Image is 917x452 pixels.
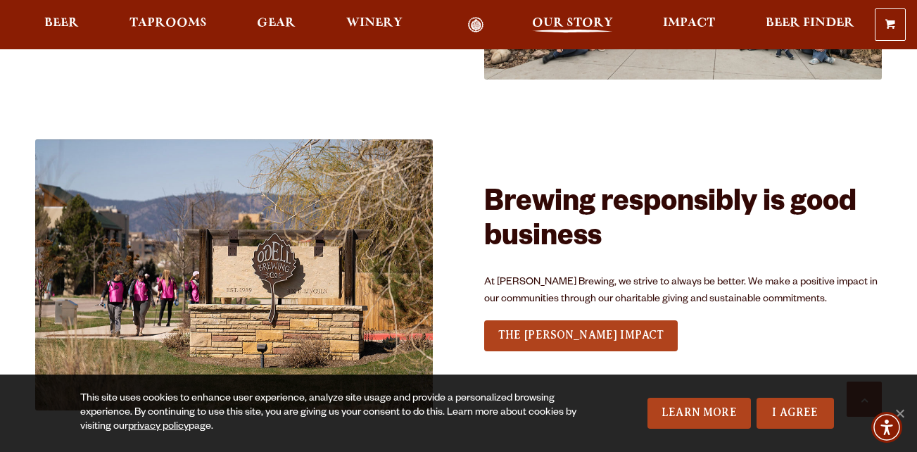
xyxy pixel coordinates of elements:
[484,320,678,351] a: THE [PERSON_NAME] IMPACT
[129,18,207,29] span: Taprooms
[757,17,864,33] a: Beer Finder
[484,188,882,256] h2: Brewing responsibly is good business
[80,392,588,434] div: This site uses cookies to enhance user experience, analyze site usage and provide a personalized ...
[35,17,88,33] a: Beer
[450,17,502,33] a: Odell Home
[35,139,433,410] img: impact_2
[337,17,412,33] a: Winery
[498,329,664,341] span: THE [PERSON_NAME] IMPACT
[871,412,902,443] div: Accessibility Menu
[248,17,305,33] a: Gear
[523,17,622,33] a: Our Story
[766,18,854,29] span: Beer Finder
[257,18,296,29] span: Gear
[44,18,79,29] span: Beer
[654,17,724,33] a: Impact
[346,18,403,29] span: Winery
[757,398,834,429] a: I Agree
[647,398,751,429] a: Learn More
[484,318,678,353] div: See Our Full LineUp
[120,17,216,33] a: Taprooms
[484,275,882,308] p: At [PERSON_NAME] Brewing, we strive to always be better. We make a positive impact in our communi...
[128,422,189,433] a: privacy policy
[663,18,715,29] span: Impact
[532,18,613,29] span: Our Story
